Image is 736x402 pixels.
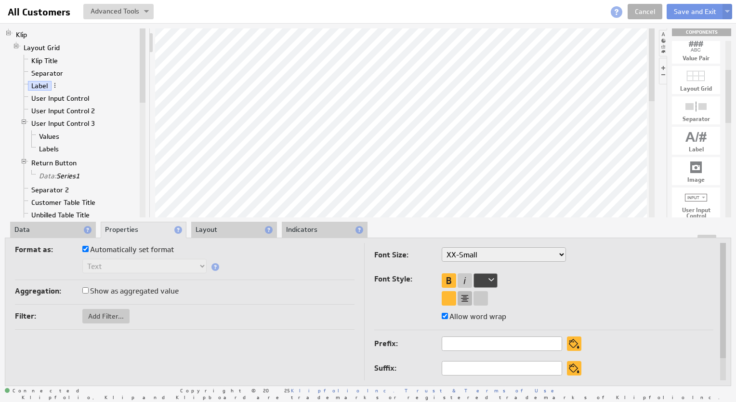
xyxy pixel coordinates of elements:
[82,312,130,321] span: Add Filter...
[52,82,58,89] span: More actions
[101,222,186,238] li: Properties
[374,337,442,350] label: Prefix:
[659,58,667,84] li: Hide or show the component controls palette
[191,222,277,238] li: Layout
[22,395,720,400] span: Klipfolio, Klip and Klipboard are trademarks or registered trademarks of Klipfolio Inc.
[82,284,179,298] label: Show as aggregated value
[28,158,80,168] a: Return Button
[5,388,85,394] span: Connected: ID: dpnc-21 Online: true
[39,172,56,180] span: Data:
[82,243,174,256] label: Automatically set format
[144,10,149,14] img: button-savedrop.png
[442,313,448,319] input: Allow word wrap
[672,86,720,92] div: Layout Grid
[28,210,93,220] a: Unbilled Table Title
[725,10,730,14] img: button-savedrop.png
[672,147,720,152] div: Label
[36,144,63,154] a: Labels
[10,222,96,238] li: Data
[36,171,83,181] a: Data: Series1
[28,185,73,195] a: Separator 2
[672,116,720,122] div: Separator
[28,81,52,91] a: Label
[659,30,667,56] li: Hide or show the component palette
[374,362,442,375] label: Suffix:
[628,4,662,19] a: Cancel
[13,30,31,40] a: Klip
[672,28,731,36] div: Drag & drop components onto the workspace
[82,309,130,323] button: Add Filter...
[405,387,561,394] a: Trust & Terms of Use
[28,68,67,78] a: Separator
[82,246,89,252] input: Automatically set format
[82,287,89,294] input: Show as aggregated value
[374,248,442,262] label: Font Size:
[442,310,506,323] label: Allow word wrap
[15,284,82,298] label: Aggregation:
[28,106,99,116] a: User Input Control 2
[28,198,99,207] a: Customer Table Title
[20,43,64,53] a: Layout Grid
[15,309,82,323] label: Filter:
[672,55,720,61] div: Value Pair
[667,4,723,19] button: Save and Exit
[28,56,62,66] a: Klip Title
[4,4,78,20] input: All Customers
[28,94,93,103] a: User Input Control
[672,207,720,219] div: User Input Control
[282,222,368,238] li: Indicators
[28,119,99,128] a: User Input Control 3
[374,272,442,286] label: Font Style:
[15,243,82,256] label: Format as:
[180,388,394,393] span: Copyright © 2025
[36,132,63,141] a: Values
[291,387,394,394] a: Klipfolio Inc.
[672,177,720,183] div: Image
